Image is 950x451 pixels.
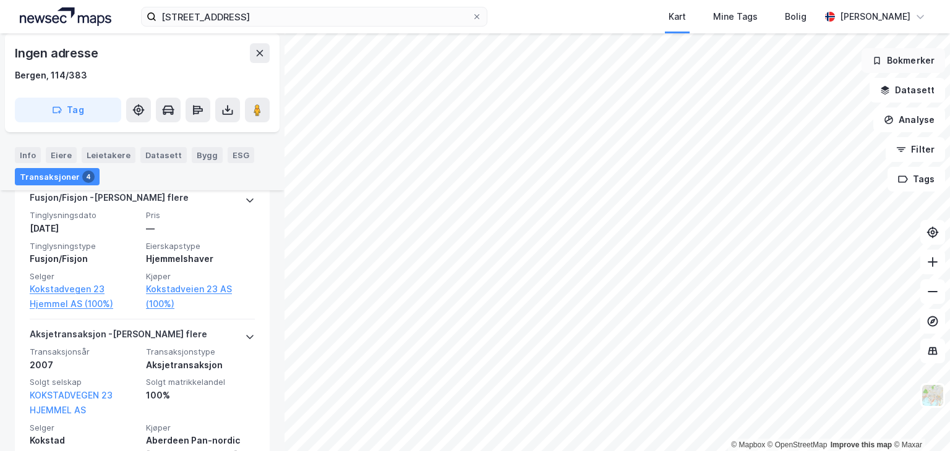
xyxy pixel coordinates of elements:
button: Tags [888,167,945,192]
button: Datasett [870,78,945,103]
div: Fusjon/Fisjon - [PERSON_NAME] flere [30,190,189,210]
div: 4 [82,171,95,183]
div: Ingen adresse [15,43,100,63]
span: Transaksjonsår [30,347,139,357]
div: Kontrollprogram for chat [888,392,950,451]
img: Z [921,384,944,407]
span: Kjøper [146,271,255,282]
div: ESG [228,147,254,163]
span: Kjøper [146,423,255,433]
div: Bygg [192,147,223,163]
div: Info [15,147,41,163]
div: — [146,221,255,236]
div: Fusjon/Fisjon [30,251,139,266]
a: Kokstadvegen 23 Hjemmel AS (100%) [30,282,139,311]
div: Bolig [785,9,807,24]
div: Aksjetransaksjon - [PERSON_NAME] flere [30,327,207,347]
a: Mapbox [731,440,765,449]
div: Leietakere [82,147,135,163]
iframe: Chat Widget [888,392,950,451]
div: Hjemmelshaver [146,251,255,266]
div: Bergen, 114/383 [15,68,87,83]
span: Selger [30,423,139,433]
span: Pris [146,210,255,221]
div: Mine Tags [713,9,758,24]
span: Selger [30,271,139,282]
div: Transaksjoner [15,168,100,185]
div: Datasett [140,147,187,163]
img: logo.a4113a55bc3d86da70a041830d287a7e.svg [20,7,111,26]
span: Transaksjonstype [146,347,255,357]
a: Kokstadveien 23 AS (100%) [146,282,255,311]
span: Solgt selskap [30,377,139,387]
input: Søk på adresse, matrikkel, gårdeiere, leietakere eller personer [156,7,472,26]
div: Aksjetransaksjon [146,358,255,373]
div: Kart [669,9,686,24]
div: [DATE] [30,221,139,236]
div: [PERSON_NAME] [840,9,910,24]
a: OpenStreetMap [768,440,828,449]
button: Filter [886,137,945,162]
div: Eiere [46,147,77,163]
span: Eierskapstype [146,241,255,251]
a: KOKSTADVEGEN 23 HJEMMEL AS [30,390,113,415]
button: Analyse [873,107,945,132]
span: Tinglysningstype [30,241,139,251]
button: Tag [15,98,121,122]
div: 2007 [30,358,139,373]
button: Bokmerker [862,48,945,73]
div: 100% [146,388,255,403]
span: Solgt matrikkelandel [146,377,255,387]
a: Improve this map [831,440,892,449]
span: Tinglysningsdato [30,210,139,221]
